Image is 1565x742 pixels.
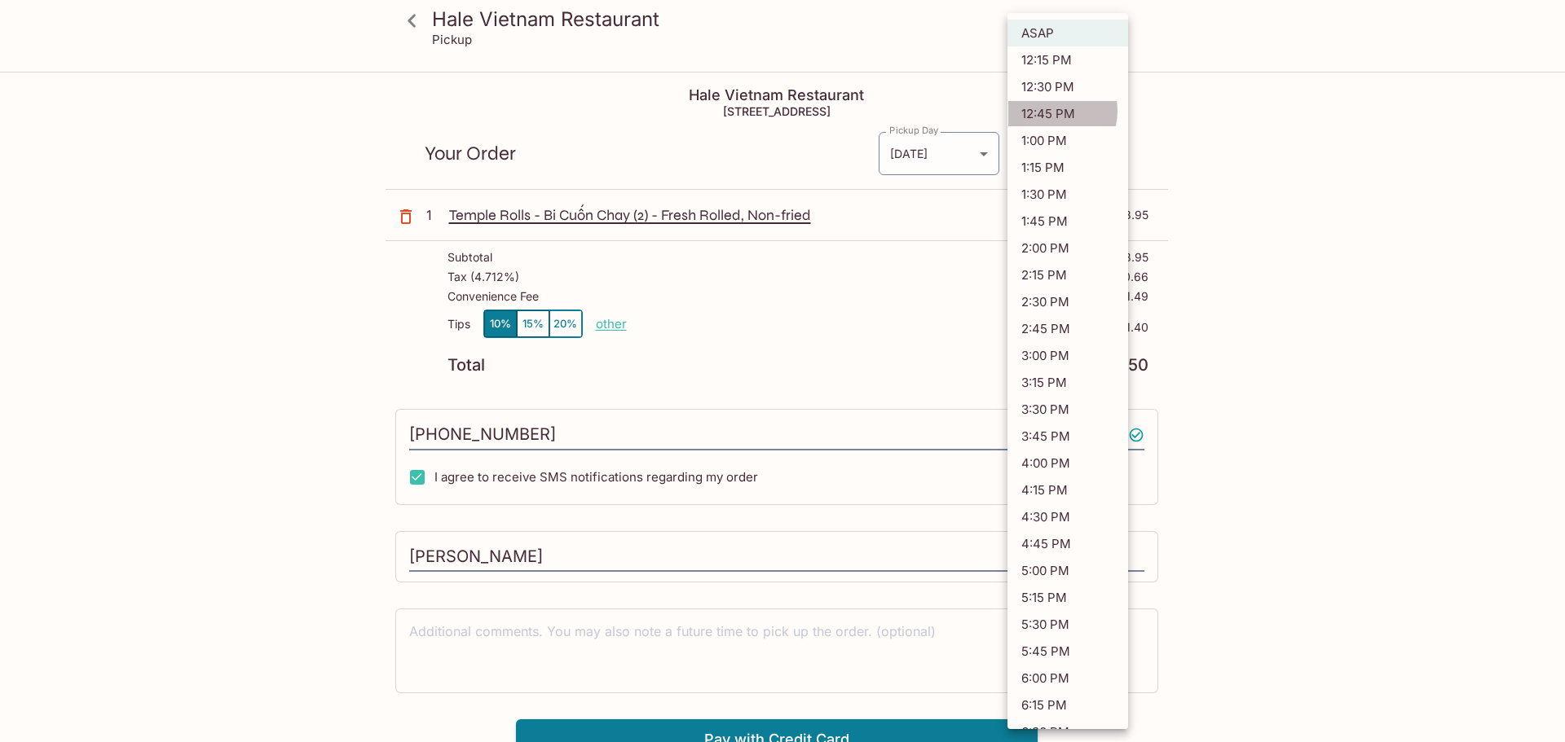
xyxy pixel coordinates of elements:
[1007,181,1128,208] li: 1:30 PM
[1007,208,1128,235] li: 1:45 PM
[1007,557,1128,584] li: 5:00 PM
[1007,369,1128,396] li: 3:15 PM
[1007,342,1128,369] li: 3:00 PM
[1007,665,1128,692] li: 6:00 PM
[1007,261,1128,288] li: 2:15 PM
[1007,476,1128,503] li: 4:15 PM
[1007,638,1128,665] li: 5:45 PM
[1007,692,1128,718] li: 6:15 PM
[1007,396,1128,423] li: 3:30 PM
[1007,73,1128,100] li: 12:30 PM
[1007,154,1128,181] li: 1:15 PM
[1007,46,1128,73] li: 12:15 PM
[1007,503,1128,530] li: 4:30 PM
[1007,100,1128,127] li: 12:45 PM
[1007,315,1128,342] li: 2:45 PM
[1007,423,1128,450] li: 3:45 PM
[1007,288,1128,315] li: 2:30 PM
[1007,584,1128,611] li: 5:15 PM
[1007,450,1128,476] li: 4:00 PM
[1007,235,1128,261] li: 2:00 PM
[1007,530,1128,557] li: 4:45 PM
[1007,20,1128,46] li: ASAP
[1007,611,1128,638] li: 5:30 PM
[1007,127,1128,154] li: 1:00 PM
